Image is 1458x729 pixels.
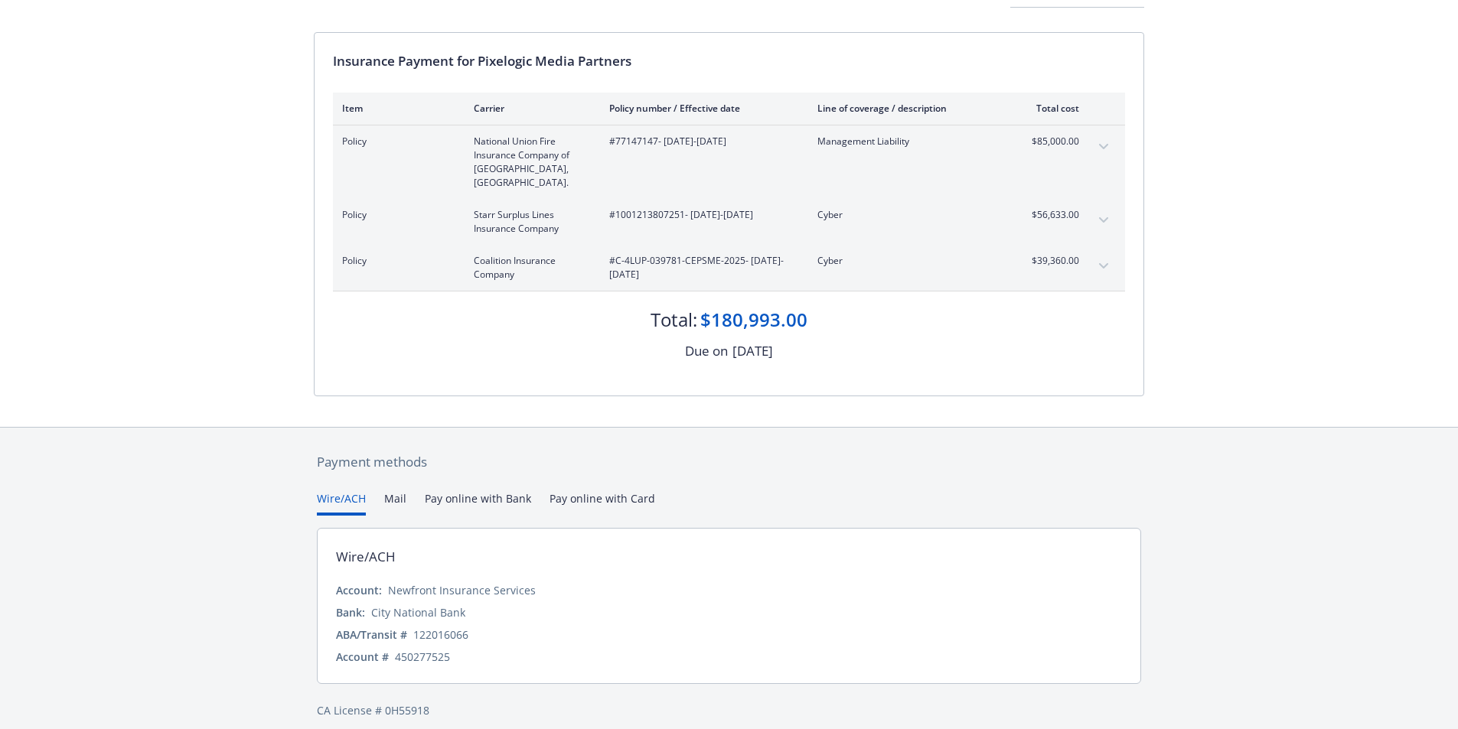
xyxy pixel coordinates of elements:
span: Policy [342,135,449,148]
div: Policy number / Effective date [609,102,793,115]
span: Policy [342,208,449,222]
div: 122016066 [413,626,468,643]
div: 450277525 [395,649,450,665]
span: Policy [342,254,449,268]
div: PolicyStarr Surplus Lines Insurance Company#1001213807251- [DATE]-[DATE]Cyber$56,633.00expand con... [333,199,1125,245]
div: Item [342,102,449,115]
button: expand content [1091,254,1116,278]
div: CA License # 0H55918 [317,702,1141,718]
div: $180,993.00 [700,307,807,333]
div: Line of coverage / description [817,102,997,115]
button: Pay online with Card [550,490,655,516]
div: Account: [336,582,382,598]
span: Cyber [817,208,997,222]
span: #C-4LUP-039781-CEPSME-2025 - [DATE]-[DATE] [609,254,793,282]
div: Newfront Insurance Services [388,582,536,598]
div: Insurance Payment for Pixelogic Media Partners [333,51,1125,71]
span: $39,360.00 [1022,254,1079,268]
span: Starr Surplus Lines Insurance Company [474,208,585,236]
div: Due on [685,341,728,361]
div: Wire/ACH [336,547,396,567]
div: Bank: [336,604,365,620]
span: Cyber [817,254,997,268]
span: $56,633.00 [1022,208,1079,222]
div: Carrier [474,102,585,115]
span: National Union Fire Insurance Company of [GEOGRAPHIC_DATA], [GEOGRAPHIC_DATA]. [474,135,585,190]
div: Payment methods [317,452,1141,472]
span: #1001213807251 - [DATE]-[DATE] [609,208,793,222]
button: expand content [1091,208,1116,233]
span: Management Liability [817,135,997,148]
div: Account # [336,649,389,665]
span: Coalition Insurance Company [474,254,585,282]
button: Mail [384,490,406,516]
div: Total cost [1022,102,1079,115]
div: PolicyNational Union Fire Insurance Company of [GEOGRAPHIC_DATA], [GEOGRAPHIC_DATA].#77147147- [D... [333,125,1125,199]
div: PolicyCoalition Insurance Company#C-4LUP-039781-CEPSME-2025- [DATE]-[DATE]Cyber$39,360.00expand c... [333,245,1125,291]
div: City National Bank [371,604,465,620]
button: Wire/ACH [317,490,366,516]
div: Total: [651,307,697,333]
div: [DATE] [732,341,773,361]
span: #77147147 - [DATE]-[DATE] [609,135,793,148]
button: Pay online with Bank [425,490,531,516]
span: $85,000.00 [1022,135,1079,148]
div: ABA/Transit # [336,626,407,643]
button: expand content [1091,135,1116,159]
